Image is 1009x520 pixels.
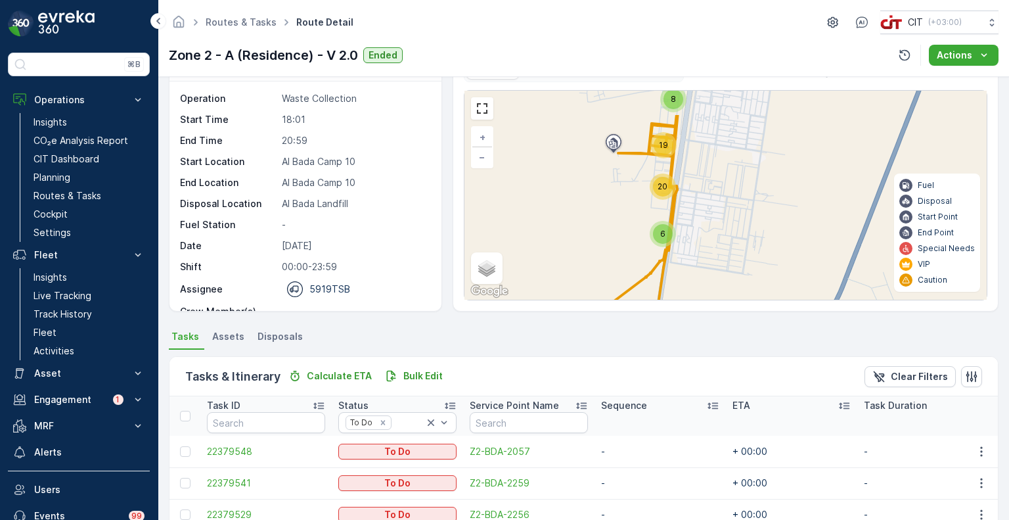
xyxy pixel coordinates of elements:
a: 22379548 [207,445,325,458]
p: To Do [384,477,411,490]
a: Fleet [28,323,150,342]
a: View Fullscreen [472,99,492,118]
a: Layers [472,254,501,283]
p: VIP [918,259,930,270]
button: To Do [338,475,457,491]
p: Asset [34,367,123,380]
p: End Location [180,176,277,189]
p: Sequence [601,399,647,412]
input: Search [207,412,325,433]
p: Waste Collection [282,92,427,105]
p: 1 [116,394,121,405]
td: - [594,467,726,499]
p: Task Duration [864,399,927,412]
p: Special Needs [918,243,975,254]
div: 8 [660,86,686,112]
p: Task ID [207,399,240,412]
p: Start Point [918,212,958,222]
img: Google [468,283,511,300]
span: Disposals [258,330,303,343]
p: ETA [732,399,750,412]
img: logo_dark-DEwI_e13.png [38,11,95,37]
div: 20 [650,174,676,200]
div: 19 [650,132,677,158]
button: To Do [338,444,457,460]
p: CO₂e Analysis Report [34,134,128,147]
p: 20:59 [282,134,427,147]
a: Z2-BDA-2057 [470,445,588,458]
a: Routes & Tasks [206,16,277,28]
p: Ended [369,49,397,62]
p: Fuel [918,180,934,191]
td: + 00:00 [726,436,857,467]
a: Users [8,477,150,503]
p: End Point [918,227,954,238]
a: Insights [28,268,150,287]
a: Z2-BDA-2259 [470,477,588,490]
p: Clear Filters [891,370,948,383]
a: Track History [28,305,150,323]
button: Fleet [8,242,150,268]
p: - [282,305,427,318]
p: To Do [384,445,411,458]
p: CIT Dashboard [34,153,99,166]
a: Cockpit [28,205,150,224]
p: Insights [34,116,67,129]
p: Settings [34,226,71,239]
a: Zoom In [472,128,492,147]
p: [DATE] [282,239,427,252]
div: 6 [650,221,676,247]
p: Activities [34,344,74,358]
p: ( +03:00 ) [928,17,962,28]
div: Toggle Row Selected [180,478,191,488]
input: Search [470,412,588,433]
span: Route Detail [294,16,356,29]
a: Planning [28,168,150,187]
p: Operation [180,92,277,105]
span: 8 [671,94,676,104]
a: Alerts [8,439,150,465]
p: Assignee [180,283,223,296]
td: + 00:00 [726,467,857,499]
button: Calculate ETA [283,368,377,384]
img: logo [8,11,34,37]
button: Operations [8,87,150,113]
p: Status [338,399,369,412]
p: 00:00-23:59 [282,260,427,273]
td: - [857,436,989,467]
p: Live Tracking [34,289,91,302]
p: Bulk Edit [403,369,443,383]
button: Engagement1 [8,387,150,413]
td: - [594,436,726,467]
button: Bulk Edit [380,368,448,384]
span: 19 [659,140,668,150]
a: 22379541 [207,477,325,490]
p: Zone 2 - A (Residence) - V 2.0 [169,45,358,65]
p: Fuel Station [180,218,277,231]
p: Shift [180,260,277,273]
span: + [480,131,485,143]
p: Routes & Tasks [34,189,101,202]
button: Clear Filters [864,366,956,387]
p: Alerts [34,446,145,459]
td: - [857,467,989,499]
span: 6 [660,229,665,239]
p: Fleet [34,248,123,262]
p: Engagement [34,393,105,406]
p: Actions [937,49,972,62]
p: Al Bada Landfill [282,197,427,210]
p: Crew Member(s) [180,305,277,318]
div: To Do [346,416,374,429]
p: 5919TSB [309,283,350,296]
p: Caution [918,275,947,285]
p: MRF [34,419,123,433]
div: Remove To Do [376,417,390,428]
p: Al Bada Camp 10 [282,155,427,168]
p: Al Bada Camp 10 [282,176,427,189]
span: − [479,151,485,162]
a: Routes & Tasks [28,187,150,205]
p: - [282,218,427,231]
button: Ended [363,47,403,63]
